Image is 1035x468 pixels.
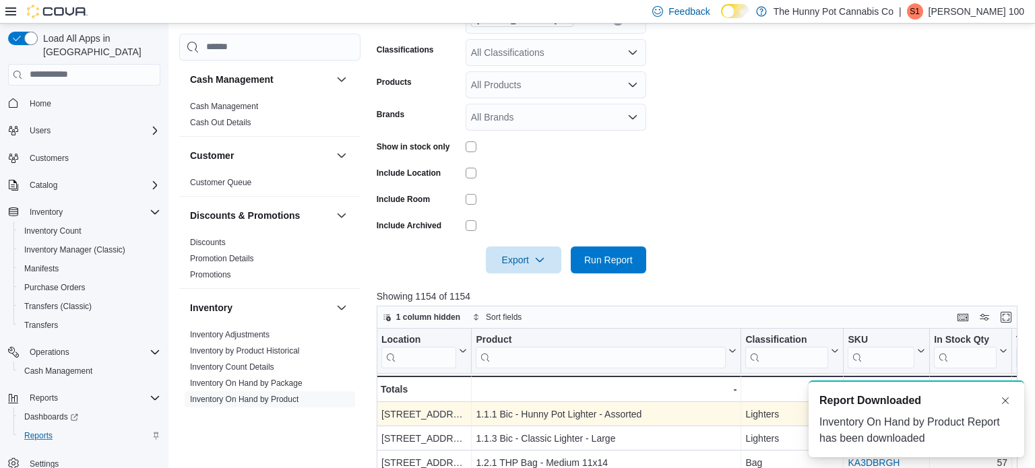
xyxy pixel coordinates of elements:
[907,3,923,20] div: Sarah 100
[24,150,74,166] a: Customers
[955,309,971,325] button: Keyboard shortcuts
[13,222,166,240] button: Inventory Count
[190,301,232,314] h3: Inventory
[934,333,997,346] div: In Stock Qty
[910,3,920,20] span: S1
[377,220,441,231] label: Include Archived
[190,378,303,388] a: Inventory On Hand by Package
[19,279,160,296] span: Purchase Orders
[13,316,166,335] button: Transfers
[19,223,87,239] a: Inventory Count
[774,3,893,20] p: The Hunny Pot Cannabis Co
[190,362,274,372] a: Inventory Count Details
[19,317,63,333] a: Transfers
[13,362,166,380] button: Cash Management
[190,394,299,405] span: Inventory On Hand by Product
[381,430,467,446] div: [STREET_ADDRESS]
[997,393,1013,409] button: Dismiss toast
[190,237,226,248] span: Discounts
[745,430,839,446] div: Lighters
[19,409,160,425] span: Dashboards
[190,254,254,263] a: Promotion Details
[24,263,59,274] span: Manifests
[3,343,166,362] button: Operations
[190,118,251,127] a: Cash Out Details
[334,147,350,164] button: Customer
[3,121,166,140] button: Users
[486,312,522,323] span: Sort fields
[24,177,63,193] button: Catalog
[30,347,69,358] span: Operations
[899,3,902,20] p: |
[334,71,350,88] button: Cash Management
[13,297,166,316] button: Transfers (Classic)
[24,411,78,422] span: Dashboards
[24,390,160,406] span: Reports
[745,333,839,368] button: Classification
[381,333,456,346] div: Location
[24,244,125,255] span: Inventory Manager (Classic)
[13,278,166,297] button: Purchase Orders
[190,410,272,421] span: Inventory Transactions
[571,246,646,273] button: Run Report
[998,309,1014,325] button: Enter fullscreen
[19,261,160,277] span: Manifests
[19,261,64,277] a: Manifests
[929,3,1024,20] p: [PERSON_NAME] 100
[396,312,460,323] span: 1 column hidden
[24,366,92,376] span: Cash Management
[24,123,160,139] span: Users
[476,406,736,422] div: 1.1.1 Bic - Hunny Pot Lighter - Assorted
[190,411,272,420] a: Inventory Transactions
[19,223,160,239] span: Inventory Count
[190,269,231,280] span: Promotions
[377,309,466,325] button: 1 column hidden
[745,406,839,422] div: Lighters
[3,203,166,222] button: Inventory
[334,207,350,224] button: Discounts & Promotions
[377,290,1024,303] p: Showing 1154 of 1154
[377,77,412,88] label: Products
[819,393,1013,409] div: Notification
[377,44,434,55] label: Classifications
[27,5,88,18] img: Cova
[3,148,166,168] button: Customers
[190,149,331,162] button: Customer
[377,194,430,205] label: Include Room
[190,149,234,162] h3: Customer
[476,333,726,368] div: Product
[30,153,69,164] span: Customers
[934,333,997,368] div: In Stock Qty
[24,96,57,112] a: Home
[819,414,1013,446] div: Inventory On Hand by Product Report has been downloaded
[190,117,251,128] span: Cash Out Details
[30,125,51,136] span: Users
[24,204,68,220] button: Inventory
[19,242,131,258] a: Inventory Manager (Classic)
[190,330,270,339] a: Inventory Adjustments
[627,79,638,90] button: Open list of options
[848,333,925,368] button: SKU
[190,395,299,404] a: Inventory On Hand by Product
[190,253,254,264] span: Promotion Details
[486,246,561,273] button: Export
[848,333,914,368] div: SKU URL
[13,240,166,259] button: Inventory Manager (Classic)
[476,333,726,346] div: Product
[745,333,828,368] div: Classification
[381,406,467,422] div: [STREET_ADDRESS]
[381,333,456,368] div: Location
[19,317,160,333] span: Transfers
[721,4,749,18] input: Dark Mode
[24,344,160,360] span: Operations
[19,279,91,296] a: Purchase Orders
[30,180,57,191] span: Catalog
[584,253,633,267] span: Run Report
[190,73,331,86] button: Cash Management
[19,298,160,314] span: Transfers (Classic)
[745,381,839,397] div: -
[190,270,231,279] a: Promotions
[19,428,58,444] a: Reports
